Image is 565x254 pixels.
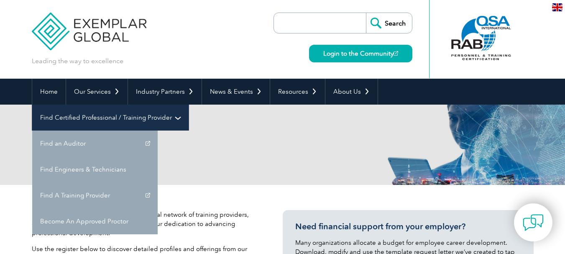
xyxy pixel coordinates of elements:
[552,3,562,11] img: en
[32,210,258,238] p: Exemplar Global proudly works with a global network of training providers, consultants, and organ...
[32,56,123,66] p: Leading the way to excellence
[32,157,158,182] a: Find Engineers & Technicians
[523,212,544,233] img: contact-chat.png
[32,131,158,157] a: Find an Auditor
[270,79,325,105] a: Resources
[366,13,412,33] input: Search
[32,208,158,234] a: Become An Approved Proctor
[32,138,383,151] h2: Client Register
[32,182,158,208] a: Find A Training Provider
[32,105,189,131] a: Find Certified Professional / Training Provider
[325,79,378,105] a: About Us
[128,79,202,105] a: Industry Partners
[309,45,412,62] a: Login to the Community
[32,79,66,105] a: Home
[394,51,398,56] img: open_square.png
[295,221,521,232] h3: Need financial support from your employer?
[202,79,270,105] a: News & Events
[66,79,128,105] a: Our Services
